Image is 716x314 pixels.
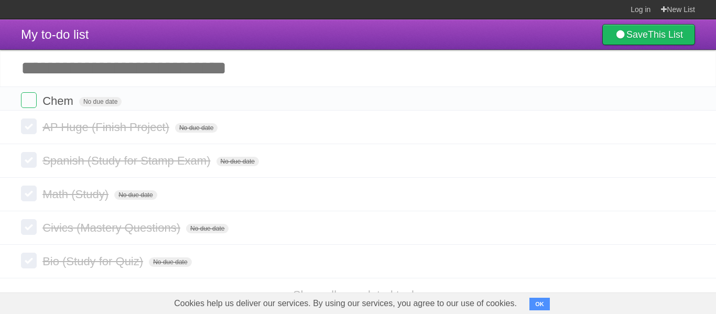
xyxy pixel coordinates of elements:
[42,188,111,201] span: Math (Study)
[175,123,218,133] span: No due date
[21,92,37,108] label: Done
[602,24,695,45] a: SaveThis List
[21,186,37,201] label: Done
[149,257,191,267] span: No due date
[42,121,172,134] span: AP Huge (Finish Project)
[79,97,122,106] span: No due date
[42,255,146,268] span: Bio (Study for Quiz)
[293,288,423,301] a: Show all completed tasks
[42,154,213,167] span: Spanish (Study for Stamp Exam)
[42,94,76,107] span: Chem
[21,152,37,168] label: Done
[164,293,527,314] span: Cookies help us deliver our services. By using our services, you agree to our use of cookies.
[21,219,37,235] label: Done
[42,221,183,234] span: Civics (Mastery Questions)
[648,29,683,40] b: This List
[21,253,37,268] label: Done
[186,224,229,233] span: No due date
[529,298,550,310] button: OK
[114,190,157,200] span: No due date
[21,27,89,41] span: My to-do list
[21,118,37,134] label: Done
[216,157,259,166] span: No due date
